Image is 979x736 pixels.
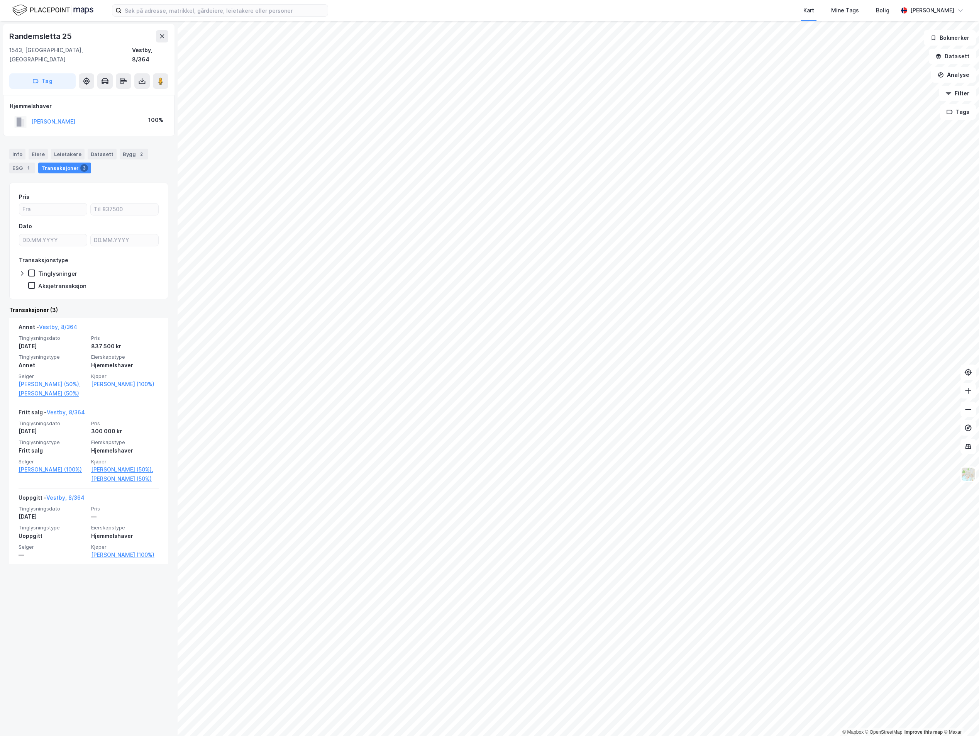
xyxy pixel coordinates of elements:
span: Kjøper [91,544,159,550]
div: 3 [80,164,88,172]
div: Fritt salg [19,446,86,455]
button: Tag [9,73,76,89]
div: [DATE] [19,512,86,521]
input: DD.MM.YYYY [19,234,87,246]
span: Tinglysningstype [19,354,86,360]
span: Eierskapstype [91,439,159,446]
div: Fritt salg - [19,408,85,420]
a: Vestby, 8/364 [39,324,77,330]
a: Improve this map [904,729,943,735]
div: Bygg [120,149,148,159]
div: Transaksjonstype [19,256,68,265]
div: Hjemmelshaver [91,446,159,455]
div: 100% [148,115,163,125]
a: [PERSON_NAME] (100%) [19,465,86,474]
div: Tinglysninger [38,270,77,277]
div: ESG [9,163,35,173]
div: Mine Tags [831,6,859,15]
button: Filter [939,86,976,101]
span: Tinglysningsdato [19,505,86,512]
span: Tinglysningstype [19,524,86,531]
div: Transaksjoner [38,163,91,173]
div: [DATE] [19,342,86,351]
div: 2 [137,150,145,158]
div: [DATE] [19,427,86,436]
span: Kjøper [91,458,159,465]
div: Aksjetransaksjon [38,282,86,290]
a: [PERSON_NAME] (100%) [91,380,159,389]
a: [PERSON_NAME] (50%), [19,380,86,389]
iframe: Chat Widget [940,699,979,736]
div: — [91,512,159,521]
div: 1543, [GEOGRAPHIC_DATA], [GEOGRAPHIC_DATA] [9,46,132,64]
span: Selger [19,373,86,380]
a: [PERSON_NAME] (50%), [91,465,159,474]
button: Analyse [931,67,976,83]
span: Eierskapstype [91,354,159,360]
div: — [19,550,86,560]
a: OpenStreetMap [865,729,903,735]
span: Pris [91,335,159,341]
button: Bokmerker [924,30,976,46]
div: Transaksjoner (3) [9,305,168,315]
a: [PERSON_NAME] (50%) [91,474,159,483]
div: Leietakere [51,149,85,159]
span: Tinglysningstype [19,439,86,446]
div: Bolig [876,6,889,15]
div: Hjemmelshaver [91,361,159,370]
div: Dato [19,222,32,231]
a: Vestby, 8/364 [47,409,85,415]
span: Tinglysningsdato [19,335,86,341]
span: Kjøper [91,373,159,380]
span: Pris [91,420,159,427]
div: Vestby, 8/364 [132,46,168,64]
div: Hjemmelshaver [91,531,159,541]
span: Eierskapstype [91,524,159,531]
div: 837 500 kr [91,342,159,351]
img: logo.f888ab2527a4732fd821a326f86c7f29.svg [12,3,93,17]
div: Kart [803,6,814,15]
img: Z [961,467,976,482]
a: [PERSON_NAME] (50%) [19,389,86,398]
input: DD.MM.YYYY [91,234,158,246]
input: Søk på adresse, matrikkel, gårdeiere, leietakere eller personer [122,5,328,16]
span: Tinglysningsdato [19,420,86,427]
div: 300 000 kr [91,427,159,436]
div: Annet - [19,322,77,335]
div: Info [9,149,25,159]
div: Uoppgitt [19,531,86,541]
div: Eiere [29,149,48,159]
span: Selger [19,458,86,465]
div: Datasett [88,149,117,159]
a: [PERSON_NAME] (100%) [91,550,159,560]
div: Randemsletta 25 [9,30,73,42]
button: Tags [940,104,976,120]
input: Fra [19,204,87,215]
a: Mapbox [842,729,864,735]
button: Datasett [929,49,976,64]
span: Selger [19,544,86,550]
div: Uoppgitt - [19,493,85,505]
div: [PERSON_NAME] [910,6,954,15]
div: 1 [24,164,32,172]
div: Pris [19,192,29,202]
input: Til 837500 [91,204,158,215]
a: Vestby, 8/364 [46,494,85,501]
div: Hjemmelshaver [10,102,168,111]
div: Annet [19,361,86,370]
span: Pris [91,505,159,512]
